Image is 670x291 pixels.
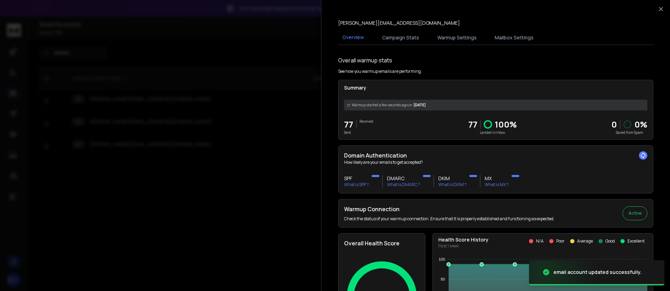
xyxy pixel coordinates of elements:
[344,151,647,160] h2: Domain Authentication
[495,119,517,130] p: 100 %
[485,175,509,182] h3: MX
[344,182,369,187] p: What is SPF ?
[605,238,615,244] p: Good
[438,243,489,249] p: Past 1 week
[344,119,353,130] p: 77
[611,118,617,130] strong: 0
[359,119,373,124] p: Received
[344,160,647,165] p: How likely are your emails to get accepted?
[387,182,420,187] p: What is DMARC ?
[439,257,445,261] tspan: 100
[634,119,647,130] p: 0 %
[344,84,647,91] p: Summary
[485,182,509,187] p: What is MX ?
[623,206,647,220] button: Active
[338,20,460,26] p: [PERSON_NAME][EMAIL_ADDRESS][DOMAIN_NAME]
[556,238,565,244] p: Poor
[611,130,647,135] p: Saved from Spam
[338,56,392,64] h1: Overall warmup stats
[438,182,467,187] p: What is DKIM ?
[344,216,554,222] p: Check the status of your warmup connection. Ensure that it is properly established and functionin...
[338,30,368,46] button: Overview
[344,175,369,182] h3: SPF
[438,236,489,243] p: Health Score History
[438,175,467,182] h3: DKIM
[441,277,445,281] tspan: 80
[387,175,420,182] h3: DMARC
[433,30,481,45] button: Warmup Settings
[344,100,647,110] div: [DATE]
[468,119,477,130] p: 77
[352,102,412,108] span: Warmup started a few seconds ago on
[536,238,544,244] p: N/A
[627,238,645,244] p: Excellent
[378,30,423,45] button: Campaign Stats
[468,130,517,135] p: Landed in Inbox
[491,30,538,45] button: Mailbox Settings
[577,238,593,244] p: Average
[344,239,419,247] h2: Overall Health Score
[338,69,421,74] p: See how you warmup emails are performing
[344,205,554,213] h2: Warmup Connection
[344,130,353,135] p: Sent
